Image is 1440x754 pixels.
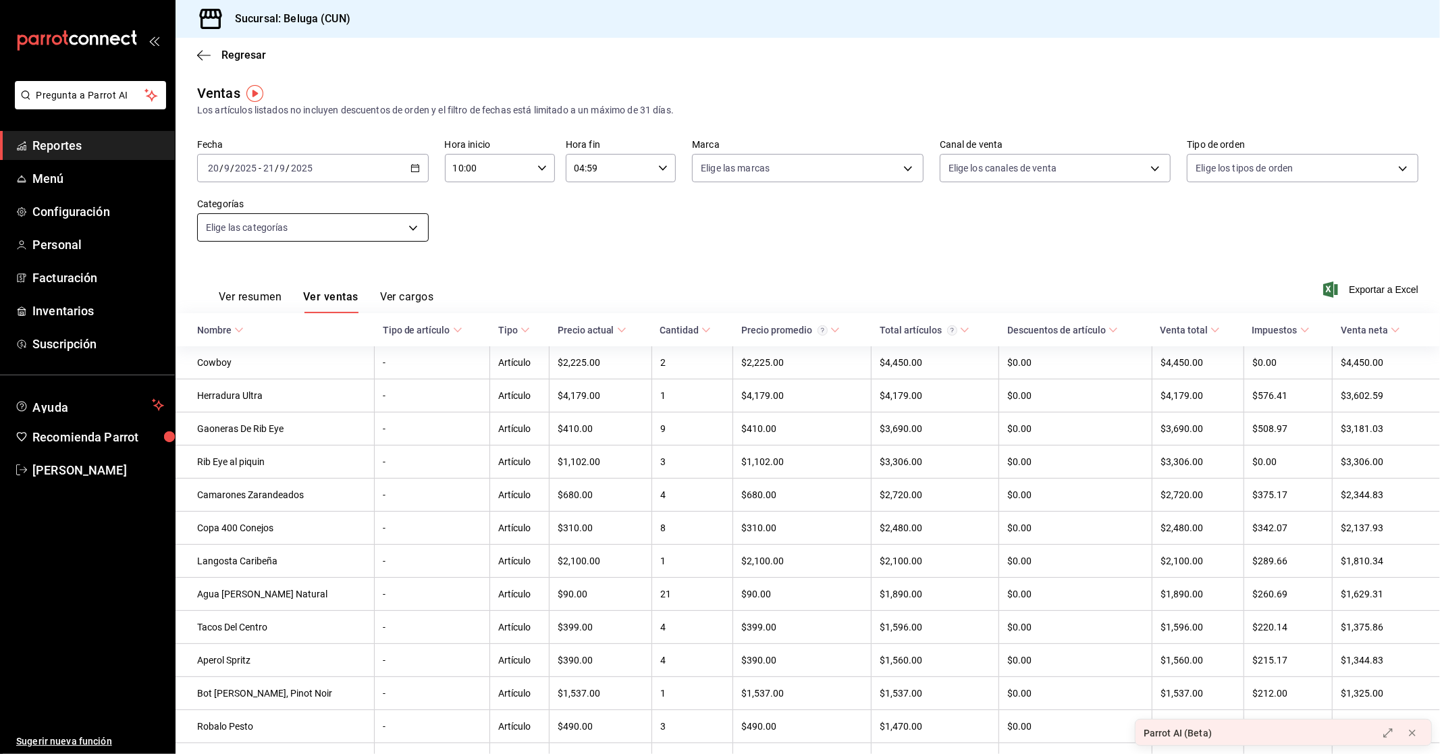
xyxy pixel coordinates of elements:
td: $3,690.00 [1152,412,1244,446]
td: $1,470.00 [1152,710,1244,743]
td: Artículo [490,379,550,412]
td: Robalo Pesto [176,710,375,743]
td: Gaoneras De Rib Eye [176,412,375,446]
td: - [375,710,490,743]
input: -- [279,163,286,173]
td: $1,596.00 [1152,611,1244,644]
td: $2,137.93 [1333,512,1440,545]
td: $680.00 [550,479,652,512]
h3: Sucursal: Beluga (CUN) [224,11,350,27]
td: $3,306.00 [1333,446,1440,479]
td: $0.00 [1244,446,1333,479]
td: Cowboy [176,346,375,379]
span: Descuentos de artículo [1007,325,1118,335]
td: Artículo [490,512,550,545]
td: $202.76 [1244,710,1333,743]
td: $0.00 [999,677,1152,710]
td: 2 [651,346,732,379]
td: $2,480.00 [1152,512,1244,545]
td: $576.41 [1244,379,1333,412]
td: Artículo [490,479,550,512]
td: - [375,479,490,512]
td: $375.17 [1244,479,1333,512]
span: Sugerir nueva función [16,734,164,749]
td: - [375,412,490,446]
td: $289.66 [1244,545,1333,578]
td: $508.97 [1244,412,1333,446]
td: $1,537.00 [733,677,872,710]
td: - [375,346,490,379]
td: $1,102.00 [733,446,872,479]
td: Artículo [490,644,550,677]
td: $3,181.03 [1333,412,1440,446]
td: $2,720.00 [1152,479,1244,512]
td: $2,344.83 [1333,479,1440,512]
div: Nombre [197,325,232,335]
td: $4,179.00 [733,379,872,412]
td: Artículo [490,346,550,379]
td: $4,179.00 [1152,379,1244,412]
span: Menú [32,169,164,188]
td: $0.00 [999,512,1152,545]
td: $0.00 [999,545,1152,578]
div: Precio promedio [741,325,828,335]
span: Tipo [498,325,530,335]
span: Regresar [221,49,266,61]
td: $1,470.00 [872,710,999,743]
td: Langosta Caribeña [176,545,375,578]
td: 4 [651,644,732,677]
span: Personal [32,236,164,254]
td: Agua [PERSON_NAME] Natural [176,578,375,611]
td: $1,344.83 [1333,644,1440,677]
div: Venta total [1160,325,1208,335]
div: Impuestos [1252,325,1298,335]
td: $1,596.00 [872,611,999,644]
span: Elige las categorías [206,221,288,234]
svg: Precio promedio = Total artículos / cantidad [818,325,828,335]
td: $3,690.00 [872,412,999,446]
span: / [286,163,290,173]
span: Elige los tipos de orden [1196,161,1293,175]
td: $3,306.00 [1152,446,1244,479]
td: $1,537.00 [872,677,999,710]
td: $490.00 [733,710,872,743]
td: - [375,379,490,412]
td: $1,890.00 [872,578,999,611]
div: Descuentos de artículo [1007,325,1106,335]
input: -- [223,163,230,173]
span: / [230,163,234,173]
td: $310.00 [550,512,652,545]
div: Ventas [197,83,240,103]
td: $1,375.86 [1333,611,1440,644]
div: Total artículos [880,325,957,335]
td: $0.00 [999,379,1152,412]
button: Tooltip marker [246,85,263,102]
td: - [375,446,490,479]
span: Ayuda [32,397,146,413]
td: $260.69 [1244,578,1333,611]
div: Tipo [498,325,518,335]
td: $2,100.00 [1152,545,1244,578]
td: 9 [651,412,732,446]
td: $2,225.00 [550,346,652,379]
span: Nombre [197,325,244,335]
td: $0.00 [999,412,1152,446]
td: Artículo [490,578,550,611]
td: $4,179.00 [872,379,999,412]
td: $410.00 [550,412,652,446]
button: Ver cargos [380,290,434,313]
span: / [219,163,223,173]
button: Ver resumen [219,290,282,313]
td: $212.00 [1244,677,1333,710]
td: $0.00 [999,578,1152,611]
label: Canal de venta [940,140,1171,150]
td: 1 [651,545,732,578]
td: $0.00 [999,479,1152,512]
td: - [375,677,490,710]
td: - [375,578,490,611]
td: $2,100.00 [550,545,652,578]
td: $0.00 [999,446,1152,479]
td: $215.17 [1244,644,1333,677]
td: $3,602.59 [1333,379,1440,412]
td: $4,450.00 [1333,346,1440,379]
